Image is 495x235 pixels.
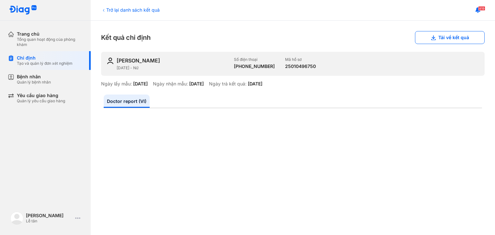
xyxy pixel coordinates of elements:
a: Doctor report (VI) [104,95,150,108]
div: [DATE] - Nữ [117,65,229,71]
div: Số điện thoại [234,57,275,62]
div: Trang chủ [17,31,83,37]
div: [DATE] [248,81,262,87]
img: logo [9,5,37,15]
div: 25010496750 [285,63,316,69]
button: Tải về kết quả [415,31,485,44]
div: Ngày nhận mẫu: [153,81,188,87]
div: [PERSON_NAME] [117,57,160,64]
span: 819 [478,6,485,11]
img: user-icon [106,57,114,65]
div: Kết quả chỉ định [101,31,485,44]
div: Tổng quan hoạt động của phòng khám [17,37,83,47]
div: Mã hồ sơ [285,57,316,62]
div: Quản lý yêu cầu giao hàng [17,98,65,104]
div: Bệnh nhân [17,74,51,80]
div: [PERSON_NAME] [26,213,73,218]
div: Ngày trả kết quả: [209,81,247,87]
div: Lễ tân [26,218,73,224]
div: [DATE] [133,81,148,87]
div: Chỉ định [17,55,73,61]
div: [DATE] [189,81,204,87]
div: Quản lý bệnh nhân [17,80,51,85]
img: logo [10,212,23,225]
div: Tạo và quản lý đơn xét nghiệm [17,61,73,66]
div: Yêu cầu giao hàng [17,93,65,98]
div: Ngày lấy mẫu: [101,81,132,87]
div: [PHONE_NUMBER] [234,63,275,69]
div: Trở lại danh sách kết quả [101,6,160,13]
